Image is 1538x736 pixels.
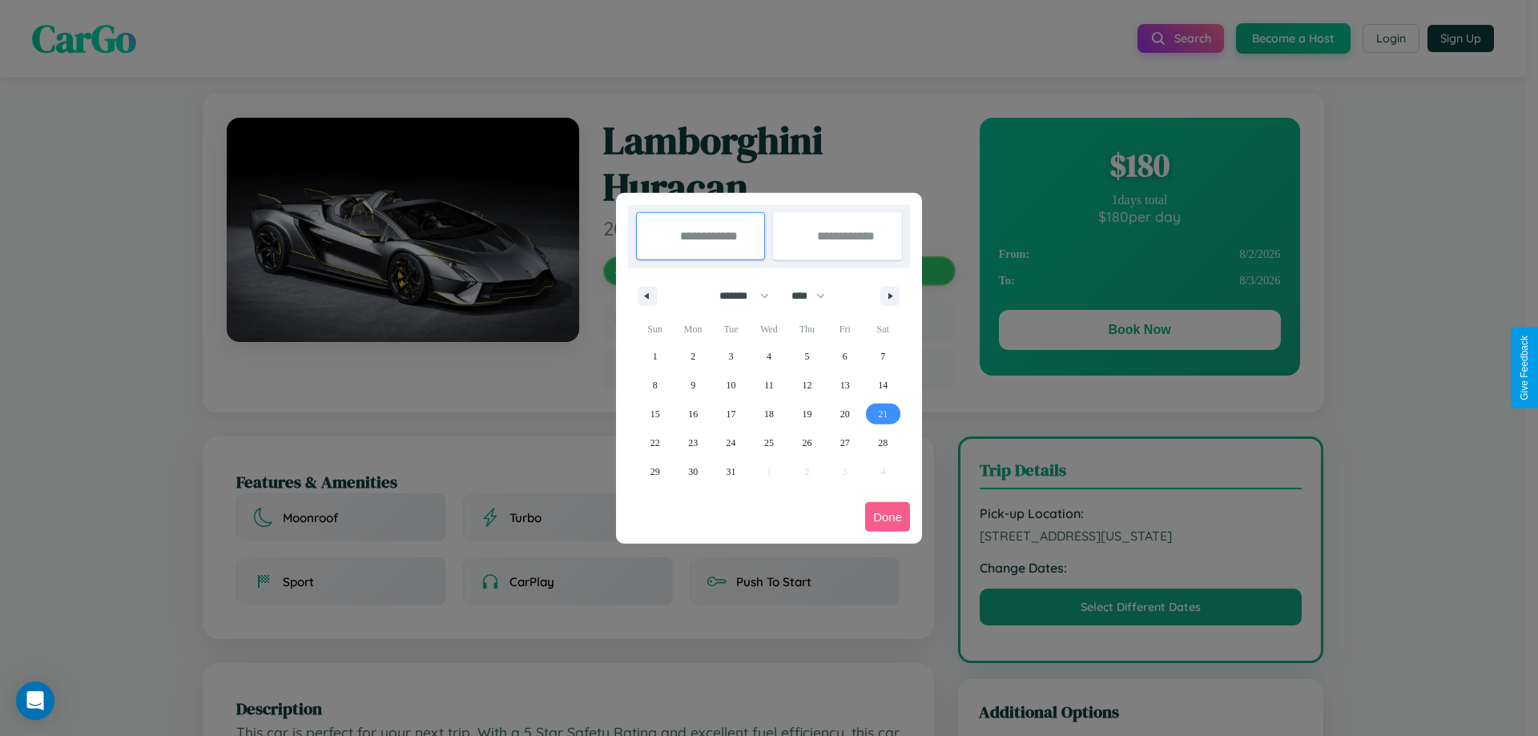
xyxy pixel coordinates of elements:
[788,371,826,400] button: 12
[636,400,674,428] button: 15
[826,428,864,457] button: 27
[840,428,850,457] span: 27
[767,342,771,371] span: 4
[764,428,774,457] span: 25
[650,428,660,457] span: 22
[840,400,850,428] span: 20
[878,428,888,457] span: 28
[650,457,660,486] span: 29
[864,371,902,400] button: 14
[712,400,750,428] button: 17
[864,400,902,428] button: 21
[1519,336,1530,400] div: Give Feedback
[636,316,674,342] span: Sun
[750,316,787,342] span: Wed
[826,342,864,371] button: 6
[864,342,902,371] button: 7
[712,428,750,457] button: 24
[878,400,888,428] span: 21
[878,371,888,400] span: 14
[712,457,750,486] button: 31
[880,342,885,371] span: 7
[674,371,711,400] button: 9
[750,428,787,457] button: 25
[729,342,734,371] span: 3
[750,342,787,371] button: 4
[674,400,711,428] button: 16
[636,342,674,371] button: 1
[636,457,674,486] button: 29
[804,342,809,371] span: 5
[802,400,811,428] span: 19
[864,316,902,342] span: Sat
[653,371,658,400] span: 8
[712,316,750,342] span: Tue
[727,428,736,457] span: 24
[653,342,658,371] span: 1
[865,502,910,532] button: Done
[674,428,711,457] button: 23
[674,457,711,486] button: 30
[788,316,826,342] span: Thu
[788,428,826,457] button: 26
[764,371,774,400] span: 11
[688,428,698,457] span: 23
[864,428,902,457] button: 28
[750,371,787,400] button: 11
[826,316,864,342] span: Fri
[636,428,674,457] button: 22
[674,342,711,371] button: 2
[843,342,848,371] span: 6
[712,371,750,400] button: 10
[788,342,826,371] button: 5
[690,371,695,400] span: 9
[802,428,811,457] span: 26
[636,371,674,400] button: 8
[674,316,711,342] span: Mon
[826,400,864,428] button: 20
[727,400,736,428] span: 17
[826,371,864,400] button: 13
[840,371,850,400] span: 13
[802,371,811,400] span: 12
[16,682,54,720] div: Open Intercom Messenger
[712,342,750,371] button: 3
[688,400,698,428] span: 16
[688,457,698,486] span: 30
[750,400,787,428] button: 18
[650,400,660,428] span: 15
[727,371,736,400] span: 10
[727,457,736,486] span: 31
[788,400,826,428] button: 19
[690,342,695,371] span: 2
[764,400,774,428] span: 18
